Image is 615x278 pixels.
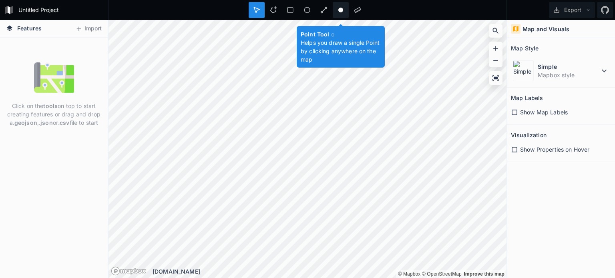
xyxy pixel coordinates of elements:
[511,42,539,54] h2: Map Style
[520,108,568,116] span: Show Map Labels
[538,71,599,79] dd: Mapbox style
[58,119,70,126] strong: .csv
[17,24,42,32] span: Features
[39,119,53,126] strong: .json
[549,2,595,18] button: Export
[513,60,534,81] img: Simple
[520,145,589,154] span: Show Properties on Hover
[34,58,74,98] img: empty
[464,271,504,277] a: Map feedback
[511,92,543,104] h2: Map Labels
[422,271,462,277] a: OpenStreetMap
[43,102,58,109] strong: tools
[111,266,146,276] a: Mapbox logo
[13,119,37,126] strong: .geojson
[301,38,381,64] p: Helps you draw a single Point by clicking anywhere on the map
[511,129,547,141] h2: Visualization
[6,102,102,127] p: Click on the on top to start creating features or drag and drop a , or file to start
[331,31,334,38] span: o
[538,62,599,71] dt: Simple
[523,25,569,33] h4: Map and Visuals
[398,271,420,277] a: Mapbox
[153,267,506,276] div: [DOMAIN_NAME]
[71,22,106,35] button: Import
[301,30,381,38] h4: Point Tool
